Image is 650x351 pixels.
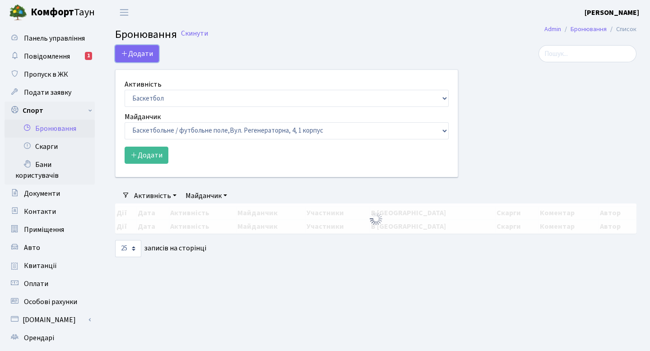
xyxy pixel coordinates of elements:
a: Документи [5,185,95,203]
a: [DOMAIN_NAME] [5,311,95,329]
a: Бронювання [571,24,607,34]
a: Контакти [5,203,95,221]
a: Admin [544,24,561,34]
span: Квитанції [24,261,57,271]
a: Майданчик [182,188,231,203]
a: Скарги [5,138,95,156]
a: Скинути [181,29,208,38]
a: Квитанції [5,257,95,275]
a: Орендарі [5,329,95,347]
img: Обробка... [369,212,383,226]
div: 1 [85,52,92,60]
span: Бронювання [115,27,177,42]
b: [PERSON_NAME] [585,8,639,18]
span: Авто [24,243,40,253]
span: Документи [24,189,60,199]
button: Додати [115,45,159,62]
label: записів на сторінці [115,240,206,257]
li: Список [607,24,636,34]
a: [PERSON_NAME] [585,7,639,18]
span: Таун [31,5,95,20]
span: Контакти [24,207,56,217]
a: Бани користувачів [5,156,95,185]
select: записів на сторінці [115,240,141,257]
a: Особові рахунки [5,293,95,311]
img: logo.png [9,4,27,22]
nav: breadcrumb [531,20,650,39]
span: Подати заявку [24,88,71,97]
a: Пропуск в ЖК [5,65,95,83]
a: Активність [130,188,180,203]
a: Панель управління [5,29,95,47]
a: Подати заявку [5,83,95,102]
button: Переключити навігацію [113,5,135,20]
a: Авто [5,239,95,257]
a: Бронювання [5,120,95,138]
a: Приміщення [5,221,95,239]
label: Майданчик [125,111,161,122]
a: Оплати [5,275,95,293]
label: Активність [125,79,162,90]
a: Спорт [5,102,95,120]
button: Додати [125,147,168,164]
input: Пошук... [539,45,636,62]
span: Пропуск в ЖК [24,69,68,79]
span: Приміщення [24,225,64,235]
span: Оплати [24,279,48,289]
b: Комфорт [31,5,74,19]
span: Панель управління [24,33,85,43]
span: Повідомлення [24,51,70,61]
span: Орендарі [24,333,54,343]
a: Повідомлення1 [5,47,95,65]
span: Особові рахунки [24,297,77,307]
